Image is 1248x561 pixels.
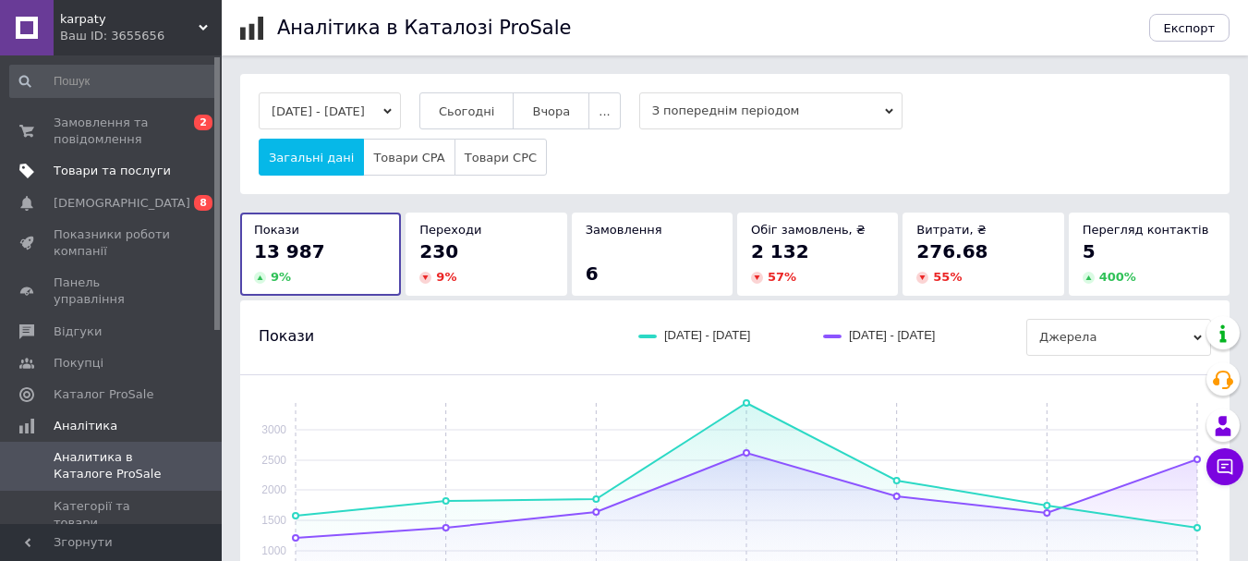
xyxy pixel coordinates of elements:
span: 230 [419,240,458,262]
span: Покупці [54,355,103,372]
h1: Аналітика в Каталозі ProSale [277,17,571,39]
span: Каталог ProSale [54,386,153,403]
button: Чат з покупцем [1206,448,1243,485]
text: 1000 [261,544,286,557]
span: Джерела [1026,319,1211,356]
span: 2 [194,115,212,130]
span: 8 [194,195,212,211]
span: 2 132 [751,240,809,262]
span: Категорії та товари [54,498,171,531]
span: Показники роботи компанії [54,226,171,260]
span: 57 % [768,270,796,284]
span: 13 987 [254,240,325,262]
span: Обіг замовлень, ₴ [751,223,866,237]
button: ... [588,92,620,129]
button: Експорт [1149,14,1230,42]
span: Замовлення [586,223,662,237]
div: Ваш ID: 3655656 [60,28,222,44]
span: 9 % [436,270,456,284]
span: 5 [1083,240,1096,262]
span: Аналитика в Каталоге ProSale [54,449,171,482]
span: Експорт [1164,21,1216,35]
text: 1500 [261,514,286,527]
span: Покази [259,326,314,347]
span: З попереднім періодом [639,92,903,129]
text: 2000 [261,483,286,496]
text: 2500 [261,454,286,467]
button: Вчора [513,92,589,129]
span: Сьогодні [439,104,495,118]
span: ... [599,104,610,118]
span: Відгуки [54,323,102,340]
span: 55 % [933,270,962,284]
button: Загальні дані [259,139,364,176]
input: Пошук [9,65,218,98]
span: Товари CPC [465,151,537,165]
span: Загальні дані [269,151,354,165]
span: 9 % [271,270,291,284]
span: Перегляд контактів [1083,223,1209,237]
button: [DATE] - [DATE] [259,92,401,129]
span: Витрати, ₴ [916,223,987,237]
span: Замовлення та повідомлення [54,115,171,148]
span: 6 [586,262,599,285]
span: Аналітика [54,418,117,434]
span: Переходи [419,223,481,237]
span: Вчора [532,104,570,118]
button: Сьогодні [419,92,515,129]
span: Товари та послуги [54,163,171,179]
button: Товари CPC [454,139,547,176]
span: Панель управління [54,274,171,308]
span: [DEMOGRAPHIC_DATA] [54,195,190,212]
span: 400 % [1099,270,1136,284]
button: Товари CPA [363,139,454,176]
span: 276.68 [916,240,987,262]
text: 3000 [261,423,286,436]
span: Товари CPA [373,151,444,165]
span: Покази [254,223,299,237]
span: karpaty [60,11,199,28]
